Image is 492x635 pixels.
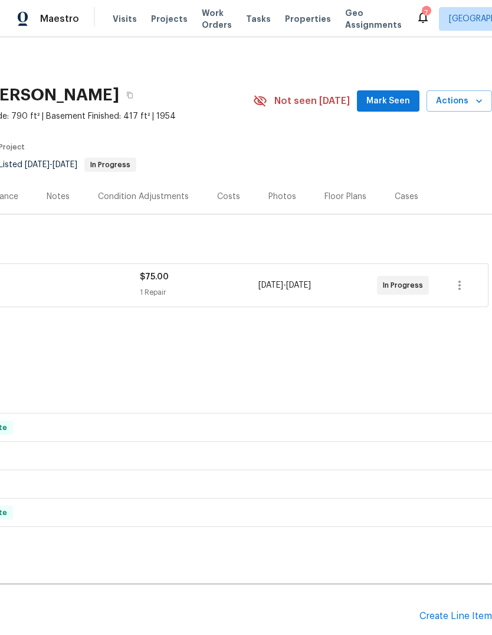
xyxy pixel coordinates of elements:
[419,611,492,622] div: Create Line Item
[258,279,311,291] span: -
[258,281,283,289] span: [DATE]
[98,191,189,203] div: Condition Adjustments
[274,95,350,107] span: Not seen [DATE]
[151,13,188,25] span: Projects
[268,191,296,203] div: Photos
[140,286,258,298] div: 1 Repair
[140,273,169,281] span: $75.00
[395,191,418,203] div: Cases
[324,191,366,203] div: Floor Plans
[86,161,135,168] span: In Progress
[40,13,79,25] span: Maestro
[436,94,483,109] span: Actions
[422,7,430,19] div: 7
[53,161,77,169] span: [DATE]
[383,279,428,291] span: In Progress
[119,84,140,106] button: Copy Address
[286,281,311,289] span: [DATE]
[246,15,271,23] span: Tasks
[345,7,402,31] span: Geo Assignments
[25,161,77,169] span: -
[47,191,70,203] div: Notes
[217,191,240,203] div: Costs
[427,90,492,112] button: Actions
[357,90,419,112] button: Mark Seen
[202,7,232,31] span: Work Orders
[366,94,410,109] span: Mark Seen
[113,13,137,25] span: Visits
[25,161,50,169] span: [DATE]
[285,13,331,25] span: Properties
